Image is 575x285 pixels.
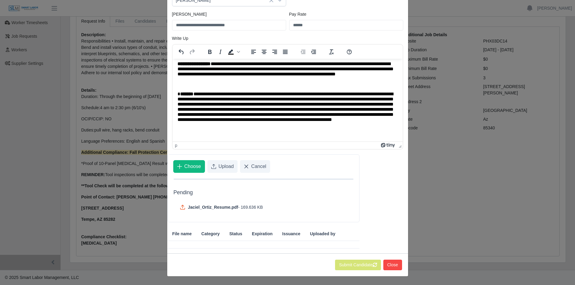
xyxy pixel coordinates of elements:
span: Choose [184,163,201,170]
button: Bold [205,48,215,56]
button: Clear formatting [326,48,337,56]
label: Write Up [172,35,188,42]
button: Submit Candidate [335,260,381,270]
button: Cancel [240,160,270,173]
button: Italic [215,48,225,56]
button: Undo [176,48,187,56]
span: Status [229,231,242,237]
button: Close [383,260,402,270]
span: Upload [219,163,234,170]
span: Uploaded by [310,231,335,237]
span: Expiration [252,231,273,237]
span: - 169.636 KB [238,204,263,210]
span: Issuance [282,231,300,237]
label: [PERSON_NAME] [172,11,207,17]
span: Category [201,231,220,237]
div: Press the Up and Down arrow keys to resize the editor. [396,142,403,149]
button: Align left [248,48,259,56]
button: Increase indent [308,48,319,56]
button: Align center [259,48,269,56]
button: Help [344,48,354,56]
button: Align right [270,48,280,56]
div: Background color Black [226,48,241,56]
span: File name [172,231,192,237]
button: Decrease indent [298,48,308,56]
a: Powered by Tiny [381,143,396,148]
div: p [175,143,177,148]
button: Redo [187,48,197,56]
iframe: Rich Text Area [173,59,403,141]
span: Jaciel_Ortiz_Resume.pdf [188,204,238,210]
button: Justify [280,48,290,56]
label: Pay Rate [289,11,307,17]
h5: Pending [174,189,354,196]
button: Upload [207,160,238,173]
button: Choose [173,160,205,173]
span: Cancel [251,163,266,170]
